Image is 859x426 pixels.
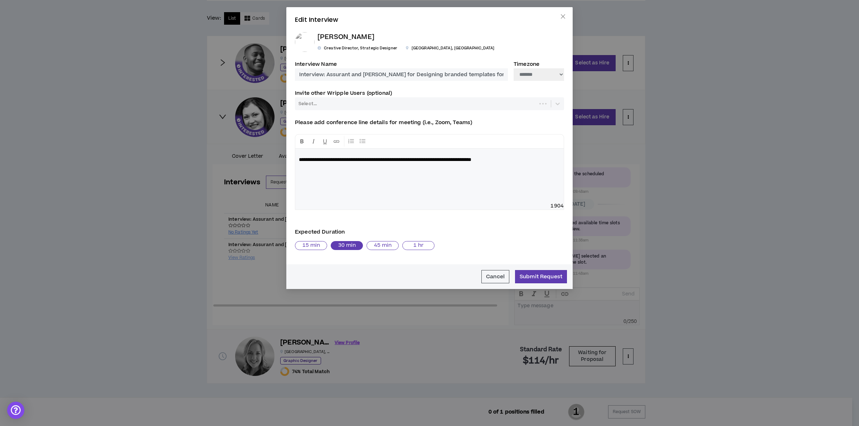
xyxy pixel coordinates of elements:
[295,16,564,24] h4: Edit Interview
[295,116,472,129] label: Please add conference line details for meeting (i.e., Zoom, Teams)
[308,136,319,147] button: Format Italics
[295,226,564,238] label: Expected Duration
[346,136,356,147] button: Bullet List
[515,270,567,283] button: Submit Request
[406,45,495,52] p: [GEOGRAPHIC_DATA] , [GEOGRAPHIC_DATA]
[357,136,368,147] button: Numbered List
[7,402,24,419] div: Open Intercom Messenger
[320,136,330,147] button: Format Underline
[514,58,539,70] label: Timezone
[295,32,315,52] img: AslPPsLiQlBbAm7EiXJolpg0gOY0kuNjsUnzb2x5.png
[481,270,509,283] button: Cancel
[553,7,573,26] button: Close
[317,32,495,43] p: [PERSON_NAME]
[297,136,307,147] button: Format Bold
[317,45,397,52] p: Creative Director, Strategic Designer
[550,202,564,210] span: 1904
[295,58,337,70] label: Interview Name
[295,87,392,99] label: Invite other Wripple Users (optional)
[331,136,342,147] button: Insert Link
[560,14,566,19] span: close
